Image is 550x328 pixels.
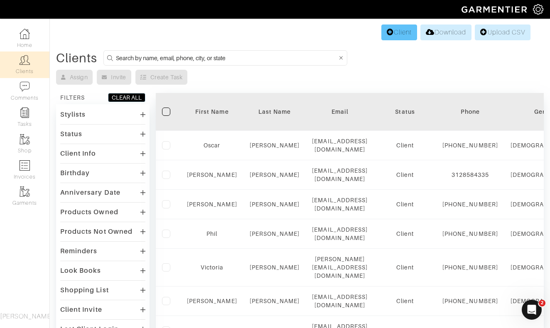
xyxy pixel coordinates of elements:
div: CLEAR ALL [112,93,142,102]
div: Phone [442,108,498,116]
a: Oscar [204,142,220,149]
div: 3128584335 [442,171,498,179]
a: Victoria [201,264,223,271]
a: [PERSON_NAME] [250,142,300,149]
div: Anniversary Date [60,188,120,197]
div: Stylists [60,110,86,119]
div: Products Owned [60,208,118,216]
div: Client Invite [60,306,102,314]
div: Email [312,108,368,116]
img: clients-icon-6bae9207a08558b7cb47a8932f037763ab4055f8c8b6bfacd5dc20c3e0201464.png [20,55,30,65]
a: [PERSON_NAME] [187,201,237,208]
img: garmentier-logo-header-white-b43fb05a5012e4ada735d5af1a66efaba907eab6374d6393d1fbf88cb4ef424d.png [457,2,533,17]
input: Search by name, email, phone, city, or state [116,53,337,63]
div: Look Books [60,267,101,275]
div: [EMAIL_ADDRESS][DOMAIN_NAME] [312,293,368,309]
a: Client [381,24,417,40]
span: 2 [539,300,545,306]
a: [PERSON_NAME] [250,230,300,237]
img: orders-icon-0abe47150d42831381b5fb84f609e132dff9fe21cb692f30cb5eec754e2cba89.png [20,160,30,171]
a: Download [420,24,471,40]
div: Client [380,200,430,208]
div: Client [380,263,430,272]
button: CLEAR ALL [108,93,145,102]
div: Last Name [250,108,300,116]
a: [PERSON_NAME] [250,298,300,304]
img: dashboard-icon-dbcd8f5a0b271acd01030246c82b418ddd0df26cd7fceb0bd07c9910d44c42f6.png [20,29,30,39]
img: garments-icon-b7da505a4dc4fd61783c78ac3ca0ef83fa9d6f193b1c9dc38574b1d14d53ca28.png [20,186,30,197]
div: Birthday [60,169,90,177]
div: Status [380,108,430,116]
th: Toggle SortBy [181,93,243,131]
div: [EMAIL_ADDRESS][DOMAIN_NAME] [312,225,368,242]
div: [EMAIL_ADDRESS][DOMAIN_NAME] [312,166,368,183]
div: [PHONE_NUMBER] [442,200,498,208]
div: Shopping List [60,286,109,294]
div: Products Not Owned [60,228,133,236]
div: [EMAIL_ADDRESS][DOMAIN_NAME] [312,196,368,213]
div: [EMAIL_ADDRESS][DOMAIN_NAME] [312,137,368,154]
div: [PHONE_NUMBER] [442,141,498,149]
div: [PERSON_NAME][EMAIL_ADDRESS][DOMAIN_NAME] [312,255,368,280]
img: comment-icon-a0a6a9ef722e966f86d9cbdc48e553b5cf19dbc54f86b18d962a5391bc8f6eb6.png [20,81,30,92]
img: garments-icon-b7da505a4dc4fd61783c78ac3ca0ef83fa9d6f193b1c9dc38574b1d14d53ca28.png [20,134,30,144]
div: [PHONE_NUMBER] [442,230,498,238]
div: [PHONE_NUMBER] [442,263,498,272]
div: Clients [56,54,97,62]
div: [PHONE_NUMBER] [442,297,498,305]
a: Upload CSV [475,24,530,40]
iframe: Intercom live chat [522,300,542,320]
div: Client [380,141,430,149]
div: Client [380,230,430,238]
div: Reminders [60,247,97,255]
div: First Name [187,108,237,116]
a: [PERSON_NAME] [250,171,300,178]
a: Phil [206,230,217,237]
div: Client [380,297,430,305]
div: Status [60,130,82,138]
img: gear-icon-white-bd11855cb880d31180b6d7d6211b90ccbf57a29d726f0c71d8c61bd08dd39cc2.png [533,4,543,15]
div: FILTERS [60,93,85,102]
th: Toggle SortBy [374,93,436,131]
a: [PERSON_NAME] [187,171,237,178]
a: [PERSON_NAME] [187,298,237,304]
th: Toggle SortBy [243,93,306,131]
a: [PERSON_NAME] [250,201,300,208]
img: reminder-icon-8004d30b9f0a5d33ae49ab947aed9ed385cf756f9e5892f1edd6e32f2345188e.png [20,108,30,118]
a: [PERSON_NAME] [250,264,300,271]
div: Client Info [60,149,96,158]
div: Client [380,171,430,179]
